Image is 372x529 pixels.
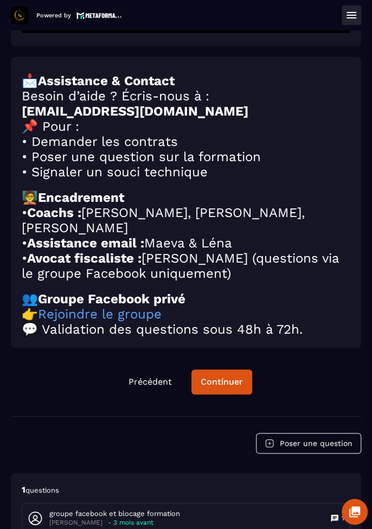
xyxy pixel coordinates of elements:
[22,190,350,205] h2: 🧑‍🏫
[22,164,350,180] h2: • Signaler un souci technique
[27,251,142,266] strong: Avocat fiscaliste :
[27,205,81,220] strong: Coachs :
[22,484,350,496] p: 1
[191,369,252,394] button: Continuer
[22,307,350,322] h2: 👉
[22,73,350,88] h2: 📩
[38,73,175,88] strong: Assistance & Contact
[25,486,59,494] span: questions
[201,377,243,387] div: Continuer
[22,104,248,119] strong: [EMAIL_ADDRESS][DOMAIN_NAME]
[38,291,185,307] strong: Groupe Facebook privé
[76,11,122,20] img: logo
[22,291,350,307] h2: 👥
[49,509,180,519] p: groupe facebook et blocage formation
[36,12,71,19] p: Powered by
[256,433,361,454] button: Poser une question
[342,514,344,522] p: 1
[49,519,102,527] p: [PERSON_NAME]
[22,134,350,149] h2: • Demander les contrats
[22,88,350,104] h2: Besoin d’aide ? Écris-nous à :
[22,149,350,164] h2: • Poser une question sur la formation
[38,190,124,205] strong: Encadrement
[22,322,350,337] h2: 💬 Validation des questions sous 48h à 72h.
[108,519,153,527] p: - 3 mois avant
[22,235,350,251] h2: • Maeva & Léna
[27,235,144,251] strong: Assistance email :
[38,307,162,322] a: Rejoindre le groupe
[120,370,181,394] button: Précédent
[22,251,350,281] h2: • [PERSON_NAME] (questions via le groupe Facebook uniquement)
[22,205,350,235] h2: • [PERSON_NAME], [PERSON_NAME], [PERSON_NAME]
[22,119,350,134] h2: 📌 Pour :
[11,7,28,24] img: logo-branding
